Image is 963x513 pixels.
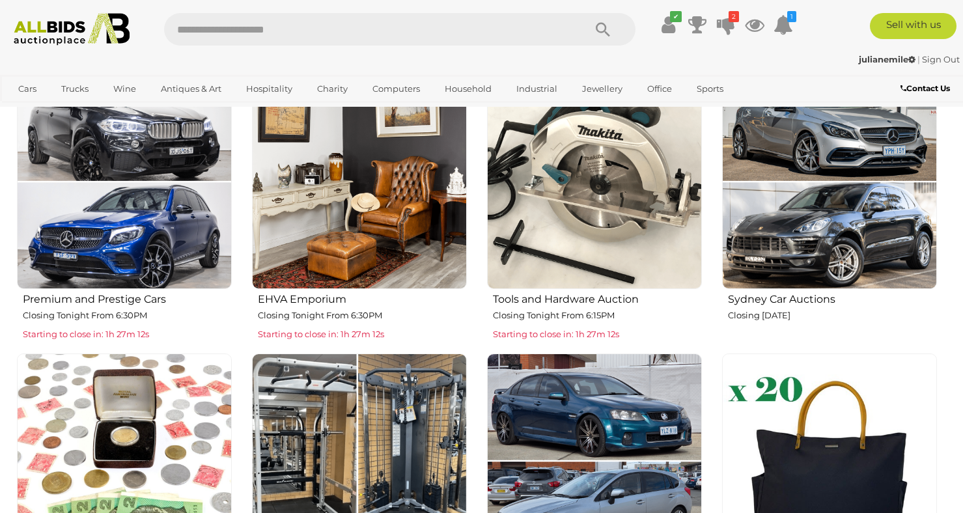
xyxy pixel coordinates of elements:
b: Contact Us [900,83,950,93]
a: Sydney Car Auctions Closing [DATE] [721,74,937,343]
span: | [917,54,920,64]
strong: julianemile [859,54,915,64]
a: Sign Out [922,54,960,64]
a: Office [639,78,680,100]
p: Closing [DATE] [728,308,937,323]
a: Sports [688,78,732,100]
img: Tools and Hardware Auction [487,74,702,289]
i: ✔ [670,11,682,22]
img: EHVA Emporium [252,74,467,289]
i: 1 [787,11,796,22]
img: Premium and Prestige Cars [17,74,232,289]
h2: EHVA Emporium [258,290,467,305]
a: julianemile [859,54,917,64]
img: Sydney Car Auctions [722,74,937,289]
p: Closing Tonight From 6:30PM [23,308,232,323]
h2: Premium and Prestige Cars [23,290,232,305]
a: 2 [716,13,736,36]
a: Trucks [53,78,97,100]
h2: Sydney Car Auctions [728,290,937,305]
a: Contact Us [900,81,953,96]
i: 2 [729,11,739,22]
a: Computers [364,78,428,100]
a: Antiques & Art [152,78,230,100]
a: [GEOGRAPHIC_DATA] [10,100,119,122]
a: EHVA Emporium Closing Tonight From 6:30PM Starting to close in: 1h 27m 12s [251,74,467,343]
h2: Tools and Hardware Auction [493,290,702,305]
p: Closing Tonight From 6:30PM [258,308,467,323]
a: Charity [309,78,356,100]
span: Starting to close in: 1h 27m 12s [258,329,384,339]
span: Starting to close in: 1h 27m 12s [23,329,149,339]
p: Closing Tonight From 6:15PM [493,308,702,323]
a: Cars [10,78,45,100]
button: Search [570,13,635,46]
a: Jewellery [574,78,631,100]
a: 1 [774,13,793,36]
span: Starting to close in: 1h 27m 12s [493,329,619,339]
a: Premium and Prestige Cars Closing Tonight From 6:30PM Starting to close in: 1h 27m 12s [16,74,232,343]
a: Tools and Hardware Auction Closing Tonight From 6:15PM Starting to close in: 1h 27m 12s [486,74,702,343]
a: Industrial [508,78,566,100]
a: Wine [105,78,145,100]
a: Hospitality [238,78,301,100]
a: ✔ [659,13,678,36]
a: Sell with us [870,13,956,39]
img: Allbids.com.au [7,13,137,46]
a: Household [436,78,500,100]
